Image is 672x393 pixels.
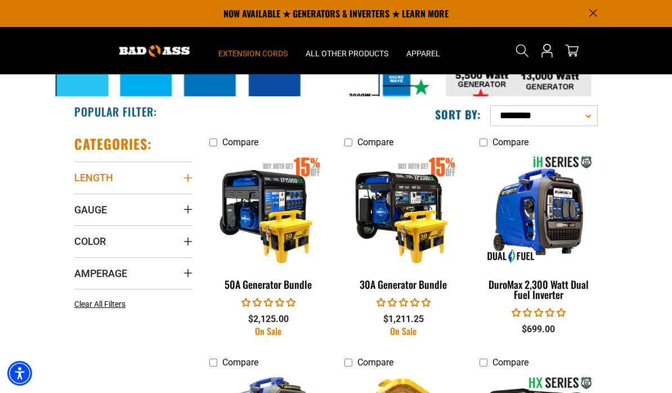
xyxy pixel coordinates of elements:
[344,312,463,326] div: $1,211.25
[209,327,328,336] div: On Sale
[74,104,157,119] h2: Popular Filter:
[344,279,463,289] div: 30A Generator Bundle
[74,225,192,257] summary: Color
[74,235,106,248] span: Color
[357,137,393,148] span: Compare
[222,137,258,148] span: Compare
[344,327,463,336] div: On Sale
[357,357,393,368] span: Compare
[74,162,192,193] summary: Length
[241,297,295,308] span: 0.00 stars
[306,48,388,59] span: All Other Products
[397,27,449,74] summary: Apparel
[218,48,288,59] span: Extension Cords
[74,300,126,309] span: Clear All Filters
[209,153,328,296] a: 50A Generator Bundle 50A Generator Bundle
[7,361,32,386] div: Accessibility Menu
[74,203,107,216] span: Gauge
[492,357,528,368] span: Compare
[209,279,328,289] div: 50A Generator Bundle
[343,155,464,264] img: 30A Generator Bundle
[208,155,329,264] img: 50A Generator Bundle
[377,297,431,308] span: 0.00 stars
[563,44,581,57] a: cart
[74,135,152,153] h2: Categories:
[74,194,192,225] summary: Gauge
[480,323,598,336] div: $699.00
[119,45,190,57] img: Bad Ass Extension Cords
[480,153,598,306] a: DuroMax 2,300 Watt Dual Fuel Inverter DuroMax 2,300 Watt Dual Fuel Inverter
[74,171,113,184] span: Length
[435,107,481,122] label: Sort by:
[344,153,463,296] a: 30A Generator Bundle 30A Generator Bundle
[406,48,440,59] span: Apparel
[513,42,531,60] summary: Search
[222,357,258,368] span: Compare
[492,137,528,148] span: Compare
[297,27,397,74] summary: All Other Products
[538,27,556,74] a: Open this option
[478,155,599,264] img: DuroMax 2,300 Watt Dual Fuel Inverter
[74,257,192,289] summary: Amperage
[480,279,598,300] div: DuroMax 2,300 Watt Dual Fuel Inverter
[209,312,328,326] div: $2,125.00
[74,298,130,310] a: Clear All Filters
[512,307,566,318] span: 0.00 stars
[209,27,297,74] summary: Extension Cords
[74,267,127,280] span: Amperage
